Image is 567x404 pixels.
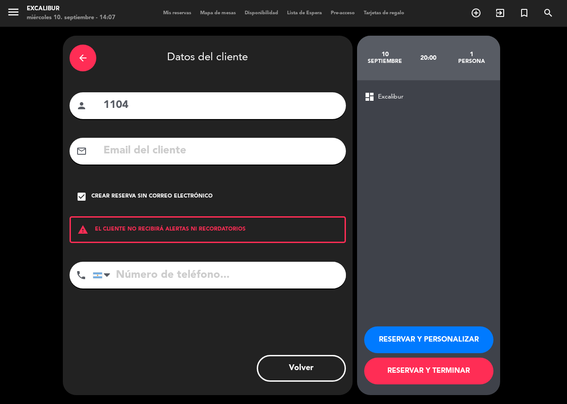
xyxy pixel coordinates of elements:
[364,326,493,353] button: RESERVAR Y PERSONALIZAR
[93,262,114,288] div: Argentina: +54
[7,5,20,19] i: menu
[378,92,403,102] span: Excalibur
[364,91,375,102] span: dashboard
[27,4,115,13] div: Excalibur
[326,11,359,16] span: Pre-acceso
[364,58,407,65] div: septiembre
[103,142,339,160] input: Email del cliente
[257,355,346,382] button: Volver
[7,5,20,22] button: menu
[71,224,95,235] i: warning
[76,146,87,157] i: mail_outline
[519,8,530,18] i: turned_in_not
[76,100,87,111] i: person
[359,11,409,16] span: Tarjetas de regalo
[76,270,86,280] i: phone
[70,216,346,243] div: EL CLIENTE NO RECIBIRÁ ALERTAS NI RECORDATORIOS
[495,8,505,18] i: exit_to_app
[196,11,240,16] span: Mapa de mesas
[450,58,493,65] div: persona
[450,51,493,58] div: 1
[76,191,87,202] i: check_box
[78,53,88,63] i: arrow_back
[407,42,450,74] div: 20:00
[70,42,346,74] div: Datos del cliente
[159,11,196,16] span: Mis reservas
[103,96,339,115] input: Nombre del cliente
[364,51,407,58] div: 10
[283,11,326,16] span: Lista de Espera
[27,13,115,22] div: miércoles 10. septiembre - 14:07
[471,8,481,18] i: add_circle_outline
[543,8,554,18] i: search
[364,358,493,384] button: RESERVAR Y TERMINAR
[91,192,213,201] div: Crear reserva sin correo electrónico
[240,11,283,16] span: Disponibilidad
[93,262,346,289] input: Número de teléfono...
